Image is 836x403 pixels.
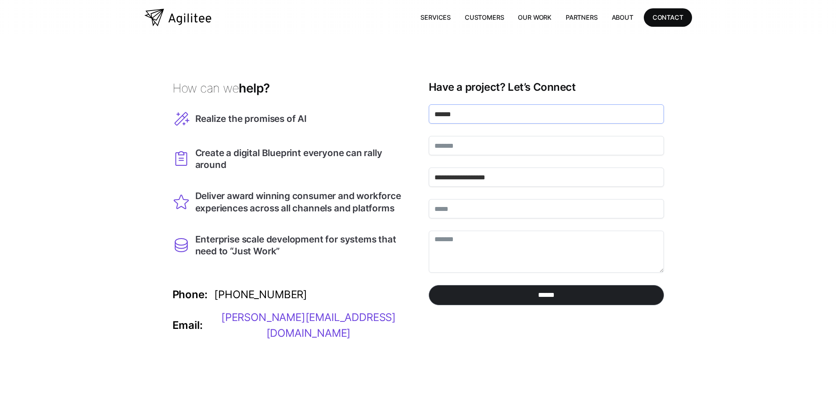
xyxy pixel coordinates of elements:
[429,81,664,94] h3: Have a project? Let’s Connect
[653,12,683,23] div: CONTACT
[413,8,458,26] a: Services
[195,147,408,171] div: Create a digital Blueprint everyone can rally around
[172,289,208,300] div: Phone:
[195,190,408,214] div: Deliver award winning consumer and workforce experiences across all channels and platforms
[644,8,692,26] a: CONTACT
[214,287,307,303] div: [PHONE_NUMBER]
[559,8,605,26] a: Partners
[172,81,408,96] h3: help?
[458,8,511,26] a: Customers
[429,104,664,310] form: Contact Form
[511,8,559,26] a: Our Work
[195,233,408,257] div: Enterprise scale development for systems that need to “Just Work”
[605,8,640,26] a: About
[209,310,407,341] div: [PERSON_NAME][EMAIL_ADDRESS][DOMAIN_NAME]
[172,320,203,331] div: Email:
[195,113,307,125] div: Realize the promises of AI
[172,81,239,96] span: How can we
[144,9,212,26] a: home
